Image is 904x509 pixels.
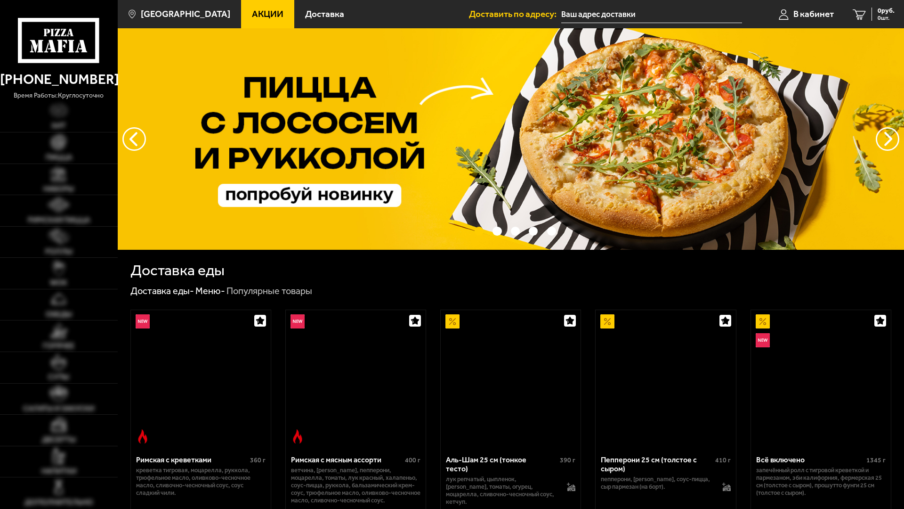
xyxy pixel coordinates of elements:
[529,227,538,236] button: точки переключения
[492,227,501,236] button: точки переключения
[195,285,225,296] a: Меню-
[291,467,420,504] p: ветчина, [PERSON_NAME], пепперони, моцарелла, томаты, лук красный, халапеньо, соус-пицца, руккола...
[715,456,731,464] span: 410 г
[291,314,305,328] img: Новинка
[475,227,484,236] button: точки переключения
[141,9,230,18] span: [GEOGRAPHIC_DATA]
[878,8,895,14] span: 0 руб.
[596,310,735,448] a: АкционныйПепперони 25 см (толстое с сыром)
[48,373,69,381] span: Супы
[561,6,742,23] input: Ваш адрес доставки
[445,314,460,328] img: Акционный
[305,9,344,18] span: Доставка
[46,154,72,161] span: Пицца
[756,333,770,347] img: Новинка
[876,127,899,151] button: предыдущий
[560,456,575,464] span: 390 г
[756,467,886,497] p: Запечённый ролл с тигровой креветкой и пармезаном, Эби Калифорния, Фермерская 25 см (толстое с сы...
[50,279,67,287] span: WOK
[226,285,312,297] div: Популярные товары
[286,310,426,448] a: НовинкаОстрое блюдоРимская с мясным ассорти
[252,9,283,18] span: Акции
[866,456,886,464] span: 1345 г
[28,216,90,224] span: Римская пицца
[45,248,73,255] span: Роллы
[547,227,556,236] button: точки переключения
[130,263,225,278] h1: Доставка еды
[446,476,557,506] p: лук репчатый, цыпленок, [PERSON_NAME], томаты, огурец, моцарелла, сливочно-чесночный соус, кетчуп.
[250,456,266,464] span: 360 г
[756,455,864,464] div: Всё включено
[751,310,891,448] a: АкционныйНовинкаВсё включено
[122,127,146,151] button: следующий
[51,122,66,130] span: Хит
[130,285,194,296] a: Доставка еды-
[756,314,770,328] img: Акционный
[43,342,74,350] span: Горячее
[41,468,76,475] span: Напитки
[24,499,93,506] span: Дополнительно
[131,310,271,448] a: НовинкаОстрое блюдоРимская с креветками
[43,185,74,193] span: Наборы
[291,429,305,443] img: Острое блюдо
[793,9,834,18] span: В кабинет
[446,455,557,473] div: Аль-Шам 25 см (тонкое тесто)
[136,429,150,443] img: Острое блюдо
[136,314,150,328] img: Новинка
[601,476,712,491] p: пепперони, [PERSON_NAME], соус-пицца, сыр пармезан (на борт).
[405,456,420,464] span: 400 г
[600,314,614,328] img: Акционный
[136,467,266,497] p: креветка тигровая, моцарелла, руккола, трюфельное масло, оливково-чесночное масло, сливочно-чесно...
[878,15,895,21] span: 0 шт.
[42,436,76,443] span: Десерты
[441,310,581,448] a: АкционныйАль-Шам 25 см (тонкое тесто)
[291,455,403,464] div: Римская с мясным ассорти
[601,455,712,473] div: Пепперони 25 см (толстое с сыром)
[136,455,248,464] div: Римская с креветками
[23,405,94,412] span: Салаты и закуски
[46,311,72,318] span: Обеды
[511,227,520,236] button: точки переключения
[469,9,561,18] span: Доставить по адресу:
